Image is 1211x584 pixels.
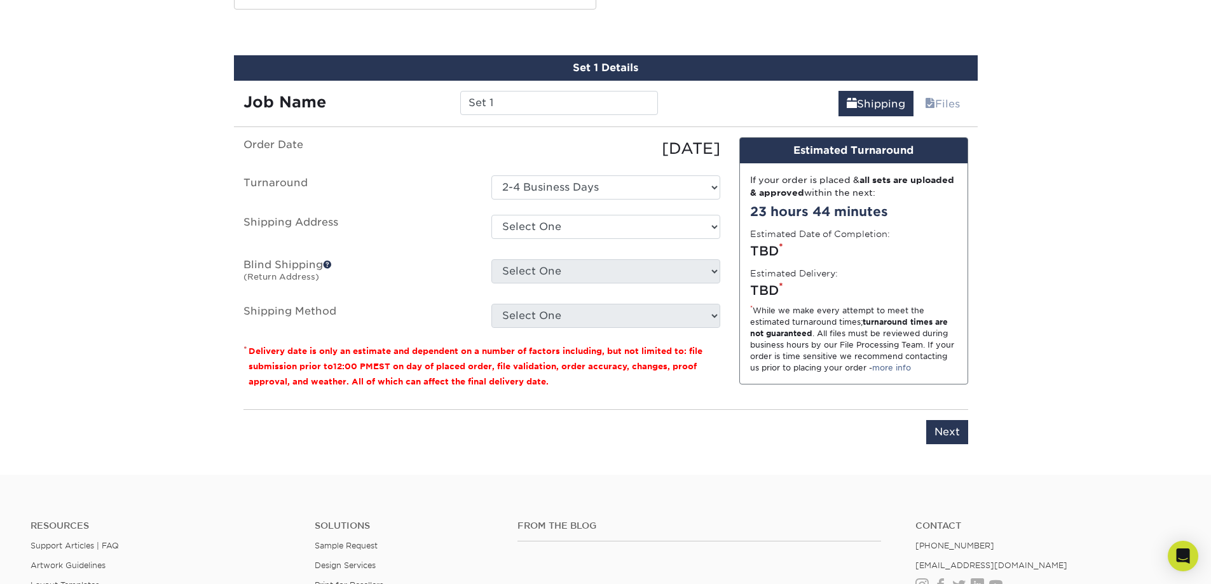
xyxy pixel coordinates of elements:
div: Open Intercom Messenger [1168,541,1198,571]
span: shipping [847,98,857,110]
div: Estimated Turnaround [740,138,968,163]
a: Files [917,91,968,116]
h4: Solutions [315,520,498,531]
span: files [925,98,935,110]
a: Sample Request [315,541,378,550]
div: 23 hours 44 minutes [750,202,957,221]
input: Enter a job name [460,91,658,115]
small: Delivery date is only an estimate and dependent on a number of factors including, but not limited... [249,346,702,386]
a: Shipping [838,91,913,116]
strong: turnaround times are not guaranteed [750,317,948,338]
div: [DATE] [482,137,730,160]
label: Shipping Method [234,304,482,328]
a: more info [872,363,911,372]
a: [PHONE_NUMBER] [915,541,994,550]
div: Set 1 Details [234,55,978,81]
small: (Return Address) [243,272,319,282]
div: TBD [750,281,957,300]
a: Design Services [315,560,376,570]
h4: Resources [31,520,296,531]
label: Blind Shipping [234,259,482,289]
label: Order Date [234,137,482,160]
div: If your order is placed & within the next: [750,173,957,200]
h4: From the Blog [517,520,881,531]
label: Shipping Address [234,215,482,244]
span: 12:00 PM [333,362,373,371]
label: Estimated Delivery: [750,267,838,280]
input: Next [926,420,968,444]
label: Turnaround [234,175,482,200]
a: Contact [915,520,1180,531]
a: [EMAIL_ADDRESS][DOMAIN_NAME] [915,560,1067,570]
div: TBD [750,241,957,261]
div: While we make every attempt to meet the estimated turnaround times; . All files must be reviewed ... [750,305,957,374]
strong: Job Name [243,93,326,111]
label: Estimated Date of Completion: [750,227,890,240]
